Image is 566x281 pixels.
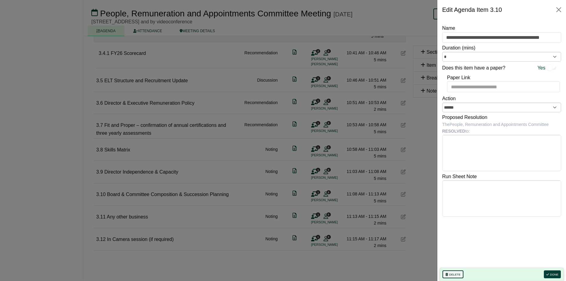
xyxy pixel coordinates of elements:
[442,129,465,134] b: RESOLVED
[442,5,502,15] div: Edit Agenda Item 3.10
[447,74,470,82] label: Paper Link
[442,95,456,103] label: Action
[442,44,475,52] label: Duration (mins)
[442,121,561,135] div: The People, Remuneration and Appointments Committee to:
[442,173,477,181] label: Run Sheet Note
[537,64,545,72] span: Yes
[442,113,487,121] label: Proposed Resolution
[544,270,561,278] button: Done
[554,5,564,15] button: Close
[442,64,505,72] label: Does this item have a paper?
[442,270,463,278] button: Delete
[442,24,455,32] label: Name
